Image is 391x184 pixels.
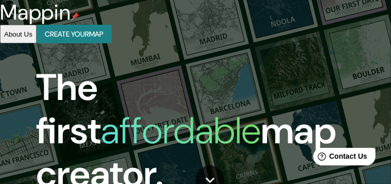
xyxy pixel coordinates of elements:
h1: affordable [101,107,261,155]
button: Create yourmap [37,25,112,44]
img: mappin-pin [71,12,79,21]
iframe: Help widget launcher [299,144,380,173]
